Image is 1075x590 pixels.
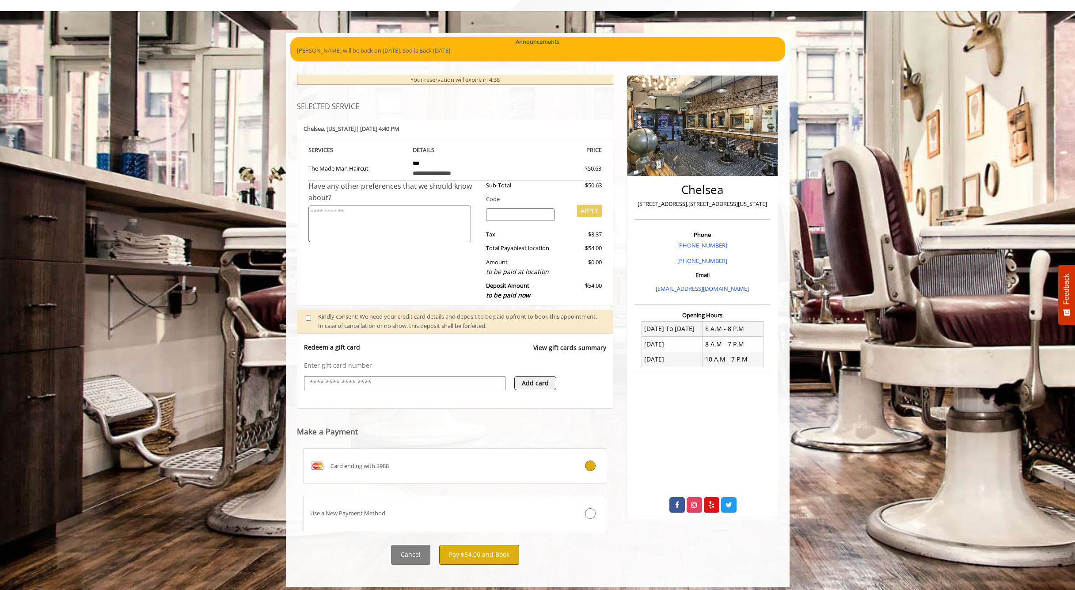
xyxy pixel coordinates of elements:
[439,545,519,565] button: Pay $54.00 and Book
[330,146,333,154] span: S
[703,337,764,352] td: 8 A.M - 7 P.M
[304,509,556,518] div: Use a New Payment Method
[479,181,561,190] div: Sub-Total
[479,230,561,239] div: Tax
[561,230,602,239] div: $3.37
[486,282,530,299] b: Deposit Amount
[297,427,358,436] label: Make a Payment
[561,258,602,277] div: $0.00
[297,103,614,111] h3: SELECTED SERVICE
[304,343,360,352] p: Redeem a gift card
[324,125,356,133] span: , [US_STATE]
[330,461,389,471] span: Card ending with 3988
[297,75,614,85] div: Your reservation will expire in 4:38
[297,46,779,55] p: [PERSON_NAME] will be back on [DATE]. Sod is Back [DATE].
[486,291,530,299] span: to be paid now
[561,281,602,300] div: $54.00
[308,155,406,180] td: The Made Man Haircut
[634,312,770,318] h3: Opening Hours
[391,545,430,565] button: Cancel
[637,272,768,278] h3: Email
[308,181,480,203] div: Have any other preferences that we should know about?
[486,267,555,277] div: to be paid at location
[304,125,399,133] b: Chelsea | [DATE] 4:40 PM
[642,337,703,352] td: [DATE]
[677,241,727,249] a: [PHONE_NUMBER]
[308,145,406,155] th: SERVICE
[318,312,604,331] div: Kindly consent: We need your credit card details and deposit to be paid upfront to book this appo...
[479,258,561,277] div: Amount
[479,194,602,204] div: Code
[533,343,606,361] a: View gift cards summary
[514,376,556,390] button: Add card
[577,205,602,217] button: APPLY
[561,181,602,190] div: $50.63
[637,232,768,238] h3: Phone
[1058,265,1075,325] button: Feedback - Show survey
[303,496,608,531] label: Use a New Payment Method
[637,183,768,196] h2: Chelsea
[677,257,727,265] a: [PHONE_NUMBER]
[637,199,768,209] p: [STREET_ADDRESS],[STREET_ADDRESS][US_STATE]
[703,321,764,336] td: 8 A.M - 8 P.M
[310,459,324,473] img: MASTERCARD
[703,352,764,367] td: 10 A.M - 7 P.M
[304,361,607,370] p: Enter gift card number
[561,244,602,253] div: $54.00
[642,321,703,336] td: [DATE] To [DATE]
[406,145,504,155] th: DETAILS
[642,352,703,367] td: [DATE]
[516,37,559,46] b: Announcements
[553,164,601,173] div: $50.63
[1063,274,1071,305] span: Feedback
[479,244,561,253] div: Total Payable
[521,244,549,252] span: at location
[504,145,602,155] th: PRICE
[656,285,749,293] a: [EMAIL_ADDRESS][DOMAIN_NAME]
